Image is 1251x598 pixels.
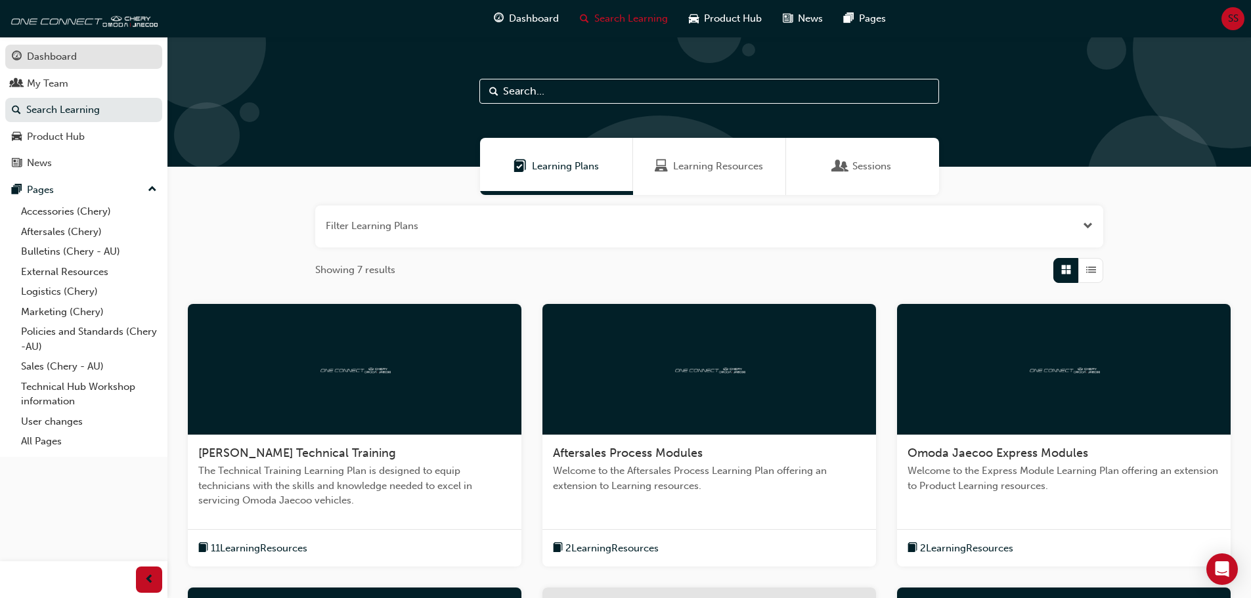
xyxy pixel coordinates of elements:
[211,541,307,556] span: 11 Learning Resources
[16,302,162,322] a: Marketing (Chery)
[532,159,599,174] span: Learning Plans
[594,11,668,26] span: Search Learning
[7,5,158,32] img: oneconnect
[27,76,68,91] div: My Team
[16,262,162,282] a: External Resources
[565,541,659,556] span: 2 Learning Resources
[5,178,162,202] button: Pages
[897,304,1231,567] a: oneconnectOmoda Jaecoo Express ModulesWelcome to the Express Module Learning Plan offering an ext...
[16,377,162,412] a: Technical Hub Workshop information
[786,138,939,195] a: SessionsSessions
[148,181,157,198] span: up-icon
[569,5,678,32] a: search-iconSearch Learning
[144,572,154,588] span: prev-icon
[5,42,162,178] button: DashboardMy TeamSearch LearningProduct HubNews
[489,84,498,99] span: Search
[12,131,22,143] span: car-icon
[908,463,1220,493] span: Welcome to the Express Module Learning Plan offering an extension to Product Learning resources.
[198,463,511,508] span: The Technical Training Learning Plan is designed to equip technicians with the skills and knowled...
[689,11,699,27] span: car-icon
[509,11,559,26] span: Dashboard
[772,5,833,32] a: news-iconNews
[553,540,659,557] button: book-icon2LearningResources
[783,11,793,27] span: news-icon
[859,11,886,26] span: Pages
[16,431,162,452] a: All Pages
[318,362,391,375] img: oneconnect
[12,51,22,63] span: guage-icon
[673,362,745,375] img: oneconnect
[678,5,772,32] a: car-iconProduct Hub
[844,11,854,27] span: pages-icon
[1221,7,1244,30] button: SS
[16,202,162,222] a: Accessories (Chery)
[198,540,208,557] span: book-icon
[5,45,162,69] a: Dashboard
[16,282,162,302] a: Logistics (Chery)
[494,11,504,27] span: guage-icon
[5,98,162,122] a: Search Learning
[908,446,1088,460] span: Omoda Jaecoo Express Modules
[553,540,563,557] span: book-icon
[908,540,917,557] span: book-icon
[315,263,395,278] span: Showing 7 results
[16,322,162,356] a: Policies and Standards (Chery -AU)
[479,79,939,104] input: Search...
[27,182,54,198] div: Pages
[1086,263,1096,278] span: List
[27,129,85,144] div: Product Hub
[655,159,668,174] span: Learning Resources
[1083,219,1093,234] button: Open the filter
[12,184,22,196] span: pages-icon
[542,304,876,567] a: oneconnectAftersales Process ModulesWelcome to the Aftersales Process Learning Plan offering an e...
[580,11,589,27] span: search-icon
[198,446,396,460] span: [PERSON_NAME] Technical Training
[673,159,763,174] span: Learning Resources
[633,138,786,195] a: Learning ResourcesLearning Resources
[553,463,866,493] span: Welcome to the Aftersales Process Learning Plan offering an extension to Learning resources.
[834,159,847,174] span: Sessions
[514,159,527,174] span: Learning Plans
[798,11,823,26] span: News
[553,446,703,460] span: Aftersales Process Modules
[12,158,22,169] span: news-icon
[16,412,162,432] a: User changes
[1028,362,1100,375] img: oneconnect
[12,78,22,90] span: people-icon
[1228,11,1239,26] span: SS
[12,104,21,116] span: search-icon
[483,5,569,32] a: guage-iconDashboard
[16,242,162,262] a: Bulletins (Chery - AU)
[480,138,633,195] a: Learning PlansLearning Plans
[5,151,162,175] a: News
[27,156,52,171] div: News
[852,159,891,174] span: Sessions
[5,125,162,149] a: Product Hub
[16,356,162,377] a: Sales (Chery - AU)
[920,541,1013,556] span: 2 Learning Resources
[704,11,762,26] span: Product Hub
[1206,553,1238,585] div: Open Intercom Messenger
[5,72,162,96] a: My Team
[198,540,307,557] button: book-icon11LearningResources
[188,304,521,567] a: oneconnect[PERSON_NAME] Technical TrainingThe Technical Training Learning Plan is designed to equ...
[833,5,896,32] a: pages-iconPages
[908,540,1013,557] button: book-icon2LearningResources
[1061,263,1071,278] span: Grid
[27,49,77,64] div: Dashboard
[16,222,162,242] a: Aftersales (Chery)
